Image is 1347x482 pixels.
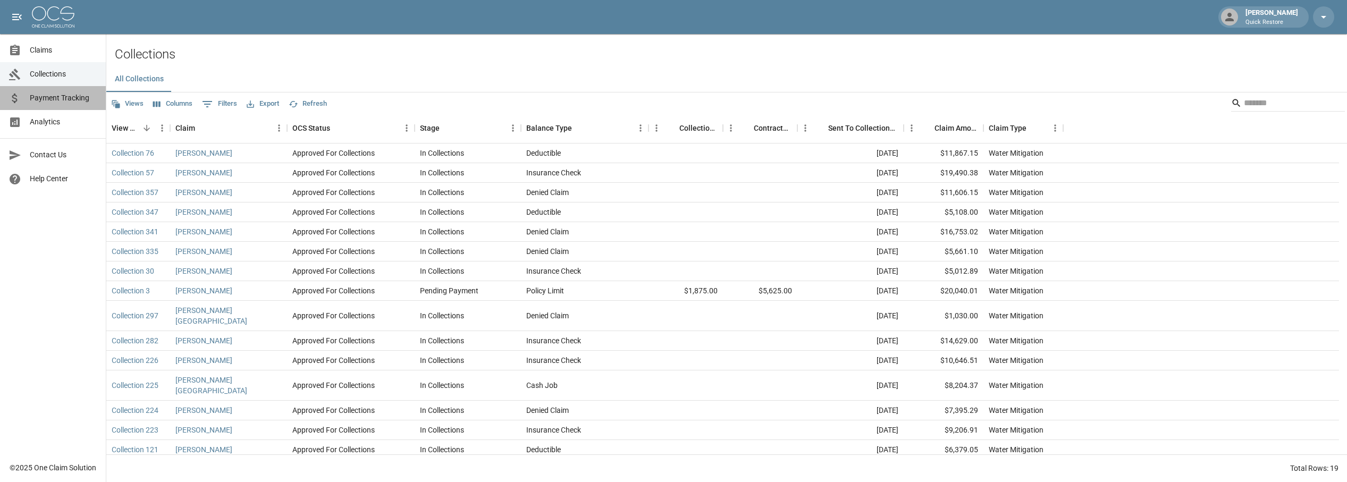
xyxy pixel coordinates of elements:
button: Show filters [199,96,240,113]
div: Sent To Collections Date [828,113,898,143]
div: [DATE] [797,242,904,261]
div: In Collections [420,266,464,276]
div: Claim Type [983,113,1063,143]
div: Water Mitigation [989,266,1043,276]
a: Collection 347 [112,207,158,217]
div: Water Mitigation [989,167,1043,178]
button: Sort [1026,121,1041,136]
div: Claim Type [989,113,1026,143]
div: Denied Claim [526,405,569,416]
button: Menu [904,120,920,136]
a: Collection 76 [112,148,154,158]
a: [PERSON_NAME][GEOGRAPHIC_DATA] [175,375,282,396]
div: Collections Fee [679,113,718,143]
a: Collection 3 [112,285,150,296]
div: [DATE] [797,183,904,202]
div: Policy Limit [526,285,564,296]
span: Claims [30,45,97,56]
div: [DATE] [797,370,904,401]
div: Water Mitigation [989,207,1043,217]
button: Sort [739,121,754,136]
div: [DATE] [797,401,904,420]
div: Approved For Collections [292,207,375,217]
div: View Collection [112,113,139,143]
div: OCS Status [287,113,415,143]
div: Water Mitigation [989,246,1043,257]
button: Sort [440,121,454,136]
div: $10,646.51 [904,351,983,370]
div: Approved For Collections [292,148,375,158]
button: Sort [813,121,828,136]
div: $20,040.01 [904,281,983,301]
button: Menu [797,120,813,136]
button: Sort [330,121,345,136]
div: Water Mitigation [989,425,1043,435]
div: Water Mitigation [989,405,1043,416]
button: Sort [139,121,154,136]
div: In Collections [420,167,464,178]
button: Sort [195,121,210,136]
span: Analytics [30,116,97,128]
span: Collections [30,69,97,80]
div: Claim [170,113,287,143]
div: Approved For Collections [292,310,375,321]
div: Search [1231,95,1345,114]
div: Deductible [526,207,561,217]
div: In Collections [420,226,464,237]
a: [PERSON_NAME] [175,207,232,217]
div: Approved For Collections [292,246,375,257]
div: Claim Amount [904,113,983,143]
a: [PERSON_NAME] [175,355,232,366]
div: In Collections [420,405,464,416]
div: [DATE] [797,261,904,281]
span: Payment Tracking [30,92,97,104]
div: [DATE] [797,420,904,440]
a: Collection 121 [112,444,158,455]
div: Collections Fee [649,113,723,143]
a: Collection 335 [112,246,158,257]
a: [PERSON_NAME] [175,266,232,276]
div: In Collections [420,246,464,257]
a: [PERSON_NAME] [175,425,232,435]
a: [PERSON_NAME] [175,226,232,237]
button: All Collections [106,66,172,92]
div: Water Mitigation [989,380,1043,391]
div: $8,204.37 [904,370,983,401]
div: Contractor Amount [754,113,792,143]
div: OCS Status [292,113,330,143]
div: $5,012.89 [904,261,983,281]
div: Water Mitigation [989,187,1043,198]
a: [PERSON_NAME] [175,167,232,178]
div: Total Rows: 19 [1290,463,1338,473]
button: Sort [664,121,679,136]
a: Collection 357 [112,187,158,198]
div: [DATE] [797,301,904,331]
a: Collection 223 [112,425,158,435]
a: [PERSON_NAME] [175,148,232,158]
button: Views [108,96,146,112]
button: Menu [633,120,649,136]
div: $1,030.00 [904,301,983,331]
button: Menu [399,120,415,136]
div: Water Mitigation [989,355,1043,366]
button: Select columns [150,96,195,112]
button: Menu [1047,120,1063,136]
div: View Collection [106,113,170,143]
div: Denied Claim [526,226,569,237]
a: Collection 30 [112,266,154,276]
div: Approved For Collections [292,187,375,198]
div: Insurance Check [526,167,581,178]
div: In Collections [420,380,464,391]
div: [DATE] [797,222,904,242]
div: Approved For Collections [292,266,375,276]
div: Denied Claim [526,246,569,257]
div: Approved For Collections [292,335,375,346]
div: Insurance Check [526,335,581,346]
span: Help Center [30,173,97,184]
div: Approved For Collections [292,444,375,455]
div: [DATE] [797,143,904,163]
a: Collection 341 [112,226,158,237]
a: [PERSON_NAME] [175,405,232,416]
div: [DATE] [797,351,904,370]
div: Insurance Check [526,266,581,276]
